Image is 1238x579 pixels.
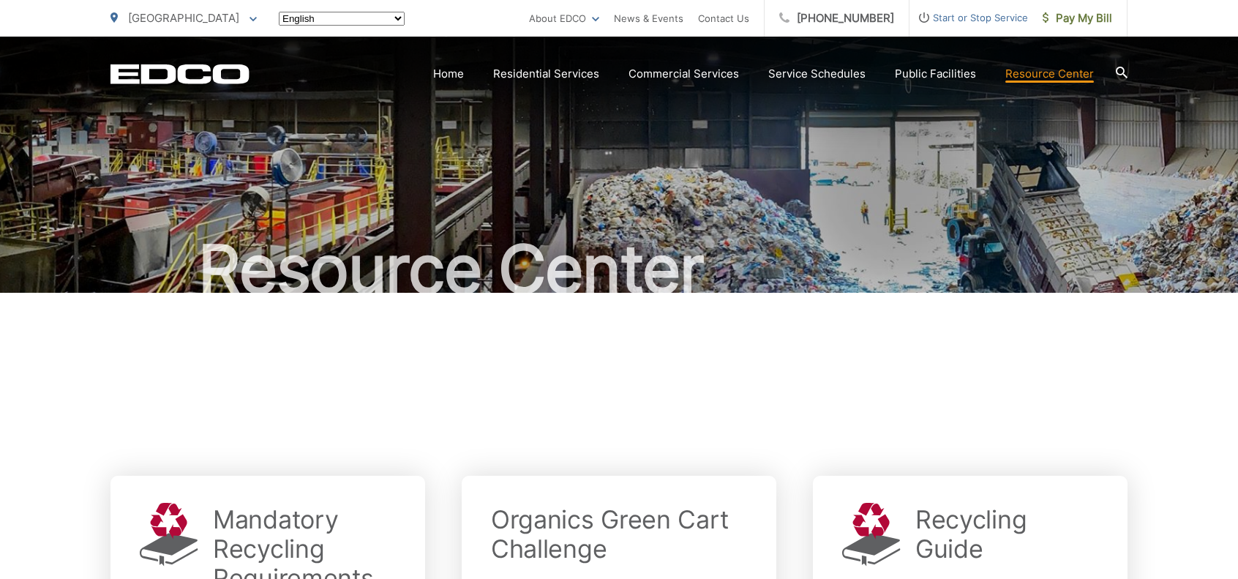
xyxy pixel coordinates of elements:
[1005,65,1094,83] a: Resource Center
[128,11,239,25] span: [GEOGRAPHIC_DATA]
[768,65,866,83] a: Service Schedules
[110,64,250,84] a: EDCD logo. Return to the homepage.
[895,65,976,83] a: Public Facilities
[491,505,747,564] h2: Organics Green Cart Challenge
[493,65,599,83] a: Residential Services
[614,10,683,27] a: News & Events
[433,65,464,83] a: Home
[279,12,405,26] select: Select a language
[629,65,739,83] a: Commercial Services
[1043,10,1112,27] span: Pay My Bill
[698,10,749,27] a: Contact Us
[915,505,1098,564] h2: Recycling Guide
[110,233,1128,306] h1: Resource Center
[529,10,599,27] a: About EDCO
